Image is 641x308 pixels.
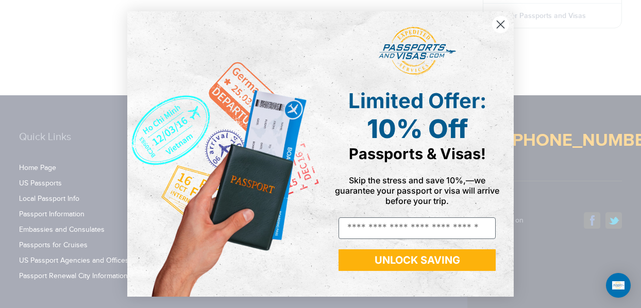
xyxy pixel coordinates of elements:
[335,175,499,206] span: Skip the stress and save 10%,—we guarantee your passport or visa will arrive before your trip.
[492,15,510,33] button: Close dialog
[348,88,486,113] span: Limited Offer:
[606,273,631,298] div: Open Intercom Messenger
[349,145,486,163] span: Passports & Visas!
[339,249,496,271] button: UNLOCK SAVING
[367,113,468,144] span: 10% Off
[379,27,456,75] img: passports and visas
[127,11,320,296] img: de9cda0d-0715-46ca-9a25-073762a91ba7.png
